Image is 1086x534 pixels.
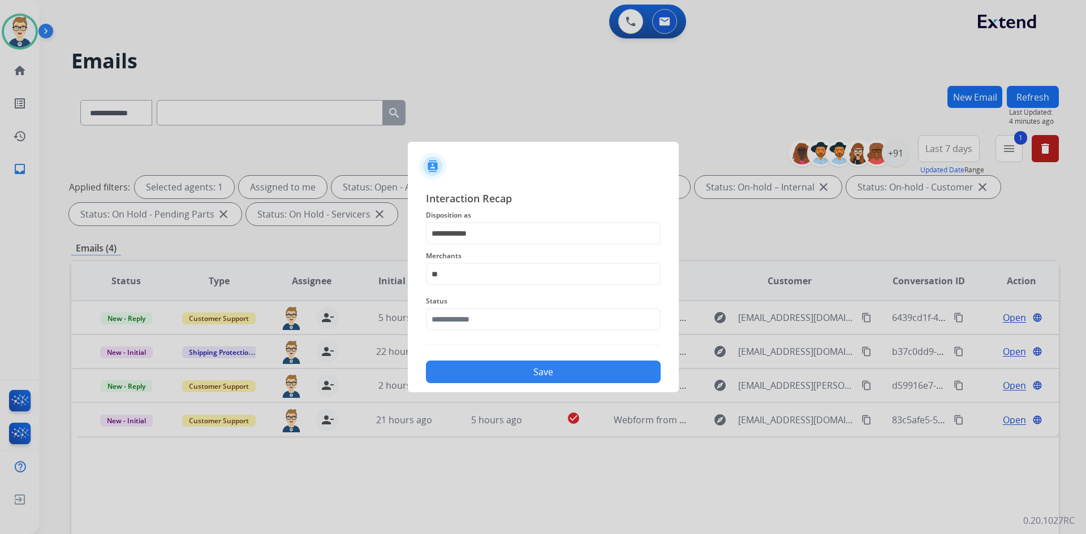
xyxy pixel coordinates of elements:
[426,344,661,345] img: contact-recap-line.svg
[419,153,446,180] img: contactIcon
[426,294,661,308] span: Status
[426,249,661,263] span: Merchants
[426,209,661,222] span: Disposition as
[1023,514,1075,527] p: 0.20.1027RC
[426,190,661,209] span: Interaction Recap
[426,361,661,383] button: Save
